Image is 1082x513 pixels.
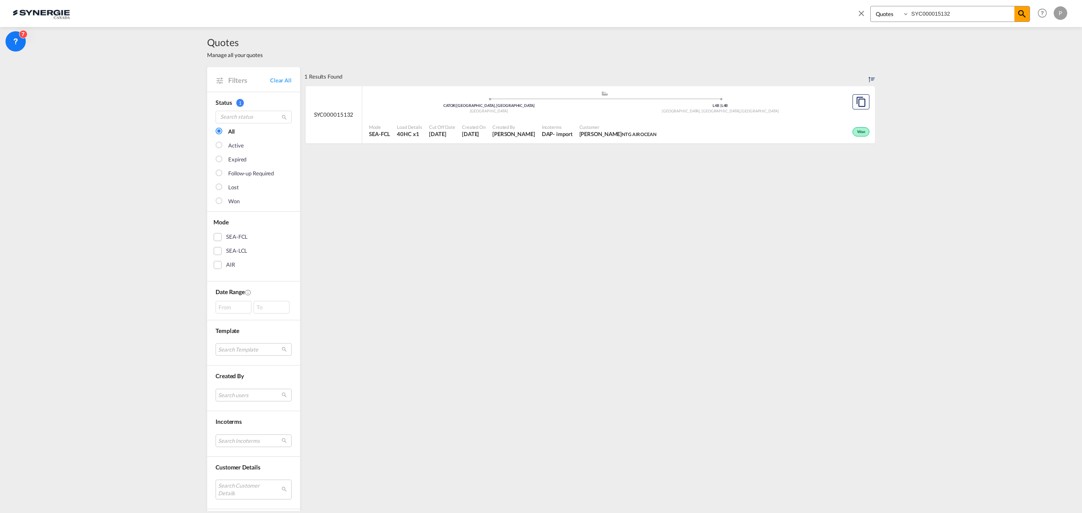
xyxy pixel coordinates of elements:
[720,103,721,108] span: |
[740,109,779,113] span: [GEOGRAPHIC_DATA]
[740,109,740,113] span: ,
[306,86,875,144] div: SYC000015132 assets/icons/custom/ship-fill.svgassets/icons/custom/roll-o-plane.svgOriginToronto, ...
[216,327,239,334] span: Template
[228,156,246,164] div: Expired
[662,109,740,113] span: [GEOGRAPHIC_DATA], [GEOGRAPHIC_DATA]
[216,98,292,107] div: Status 1
[228,183,239,192] div: Lost
[397,124,422,130] span: Load Details
[553,130,572,138] div: - import
[216,99,232,106] span: Status
[226,233,248,241] div: SEA-FCL
[492,130,535,138] span: Pablo Gomez Saldarriaga
[213,233,294,241] md-checkbox: SEA-FCL
[228,169,274,178] div: Follow-up Required
[216,111,292,123] input: Search status
[492,124,535,130] span: Created By
[579,124,656,130] span: Customer
[6,469,36,500] iframe: Chat
[228,76,270,85] span: Filters
[869,67,875,86] div: Sort by: Created On
[216,418,242,425] span: Incoterms
[1054,6,1067,20] div: P
[213,261,294,269] md-checkbox: AIR
[226,261,235,269] div: AIR
[542,124,573,130] span: Incoterms
[314,111,354,118] span: SYC000015132
[213,218,229,226] span: Mode
[856,97,866,107] md-icon: assets/icons/custom/copyQuote.svg
[909,6,1014,21] input: Enter Quotation Number
[369,130,390,138] span: SEA-FCL
[216,288,245,295] span: Date Range
[857,129,867,135] span: Won
[443,103,535,108] span: CATOR [GEOGRAPHIC_DATA], [GEOGRAPHIC_DATA]
[1017,9,1027,19] md-icon: icon-magnify
[228,128,235,136] div: All
[857,8,866,18] md-icon: icon-close
[579,130,656,138] span: Ian Shufflebotham NTG AIR OCEAN
[207,35,263,49] span: Quotes
[542,130,573,138] div: DAP import
[254,301,290,314] div: To
[622,131,656,137] span: NTG AIR OCEAN
[236,99,244,107] span: 1
[216,301,251,314] div: From
[270,76,292,84] a: Clear All
[226,247,247,255] div: SEA-LCL
[228,142,243,150] div: Active
[13,4,70,23] img: 1f56c880d42311ef80fc7dca854c8e59.png
[1035,6,1049,20] span: Help
[216,464,260,471] span: Customer Details
[721,103,728,108] span: L4B
[228,197,240,206] div: Won
[1035,6,1054,21] div: Help
[245,289,251,296] md-icon: Created On
[600,91,610,96] md-icon: assets/icons/custom/ship-fill.svg
[304,67,342,86] div: 1 Results Found
[216,372,244,379] span: Created By
[216,301,292,314] span: From To
[207,51,263,59] span: Manage all your quotes
[713,103,721,108] span: L4B
[455,103,456,108] span: |
[281,114,287,120] md-icon: icon-magnify
[542,130,553,138] div: DAP
[852,94,869,109] button: Copy Quote
[213,247,294,255] md-checkbox: SEA-LCL
[369,124,390,130] span: Mode
[470,109,508,113] span: [GEOGRAPHIC_DATA]
[462,124,486,130] span: Created On
[462,130,486,138] span: 29 Sep 2025
[1014,6,1030,22] span: icon-magnify
[857,6,870,26] span: icon-close
[397,130,422,138] span: 40HC x 1
[429,130,455,138] span: 29 Sep 2025
[852,127,869,136] div: Won
[429,124,455,130] span: Cut Off Date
